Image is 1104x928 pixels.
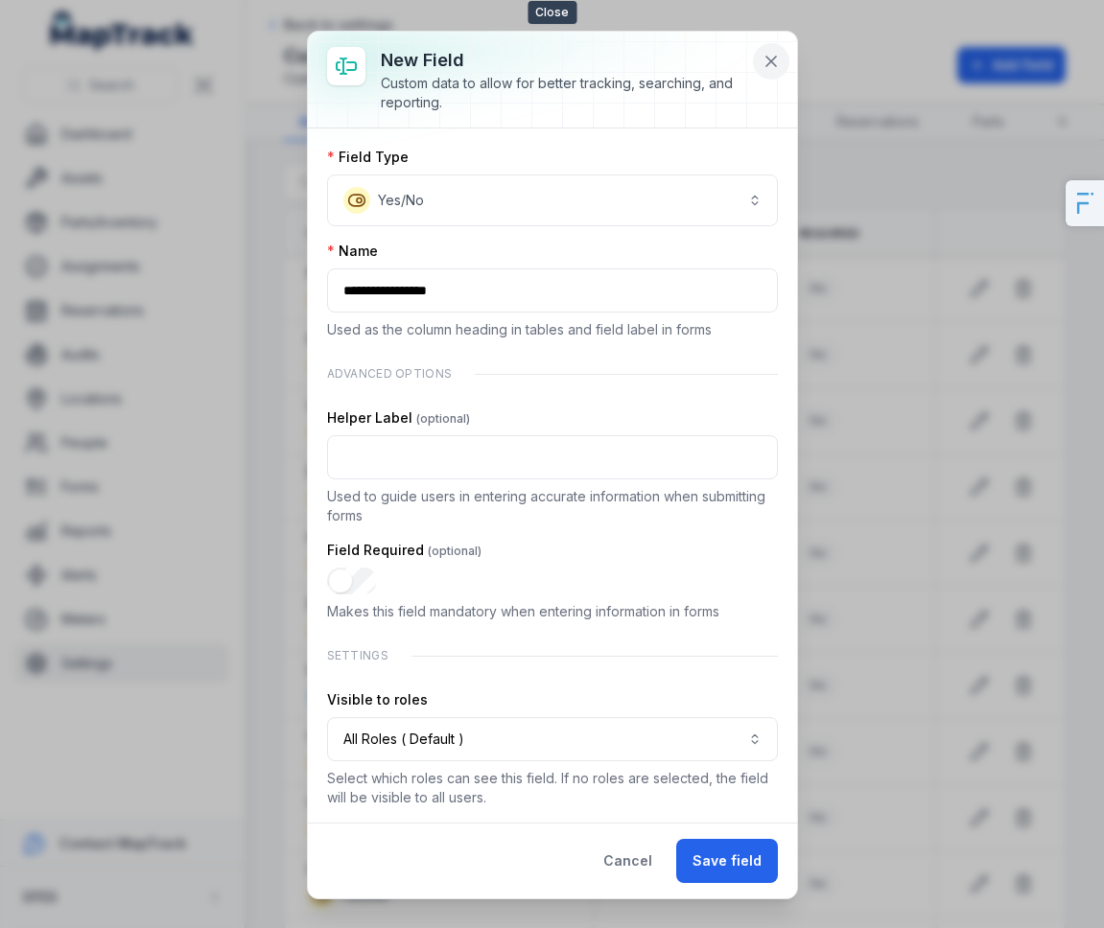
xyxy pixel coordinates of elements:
button: Save field [676,839,778,883]
button: Cancel [587,839,669,883]
label: Name [327,242,378,261]
input: :rn3:-form-item-label [327,435,778,479]
p: Makes this field mandatory when entering information in forms [327,602,778,621]
span: Close [528,1,576,24]
h3: New field [381,47,747,74]
label: Visible to roles [327,690,428,709]
label: Helper Label [327,408,470,428]
p: Used to guide users in entering accurate information when submitting forms [327,487,778,525]
button: All Roles ( Default ) [327,717,778,761]
p: Select which roles can see this field. If no roles are selected, the field will be visible to all... [327,769,778,807]
div: Custom data to allow for better tracking, searching, and reporting. [381,74,747,112]
input: :rn4:-form-item-label [327,568,377,594]
label: Field Required [327,541,482,560]
input: :rn1:-form-item-label [327,268,778,313]
div: Settings [327,637,778,675]
div: Advanced Options [327,355,778,393]
button: Yes/No [327,174,778,226]
label: Field Type [327,148,409,167]
p: Used as the column heading in tables and field label in forms [327,320,778,339]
